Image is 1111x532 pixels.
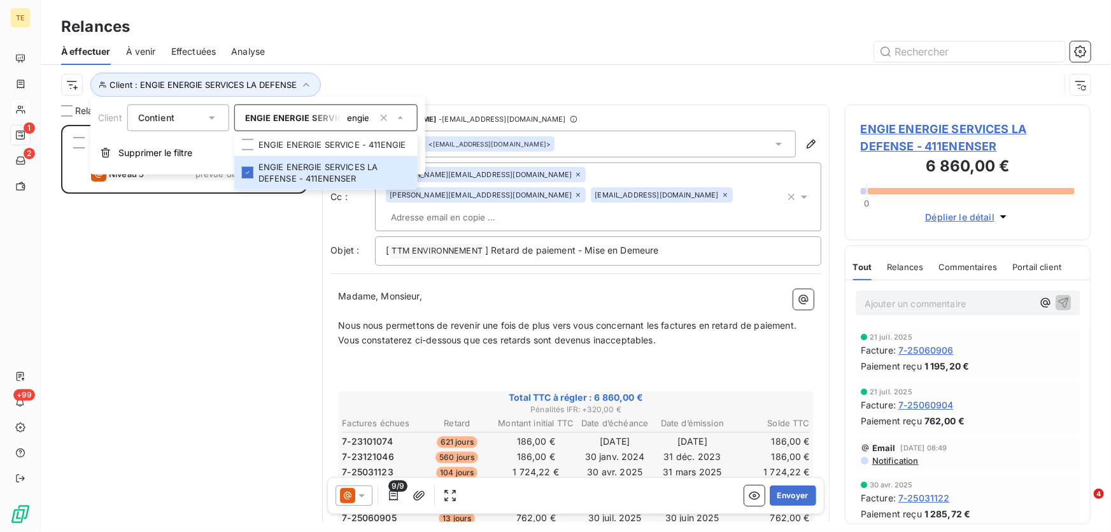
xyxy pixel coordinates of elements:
[595,191,718,199] span: [EMAIL_ADDRESS][DOMAIN_NAME]
[871,456,919,466] span: Notification
[342,512,397,524] span: 7-25060905
[24,148,35,159] span: 2
[655,435,731,449] td: [DATE]
[436,467,478,478] span: 104 jours
[342,450,394,463] span: 7-23121046
[874,41,1065,62] input: Rechercher
[870,333,912,341] span: 21 juil. 2025
[861,398,896,412] span: Facture :
[13,389,35,401] span: +99
[577,450,653,464] td: 30 janv. 2024
[497,511,576,525] td: 762,00 €
[126,45,156,58] span: À venir
[75,104,109,117] span: Relance
[577,417,653,430] th: Date d’échéance
[497,450,576,464] td: 186,00 €
[245,113,471,123] span: ENGIE ENERGIE SERVICES LA DEFENSE - 411ENENSER
[61,15,130,38] h3: Relances
[386,208,533,227] input: Adresse email en copie ...
[861,155,1075,180] h3: 6 860,00 €
[872,443,896,453] span: Email
[577,435,653,449] td: [DATE]
[10,504,31,524] img: Logo LeanPay
[231,45,265,58] span: Analyse
[234,134,418,156] li: ENGIE ENERGIE SERVICE - 411ENGIE
[732,450,810,464] td: 186,00 €
[924,414,965,428] span: 762,00 €
[435,452,478,463] span: 560 jours
[10,150,30,171] a: 2
[338,334,656,345] span: Vous constaterez ci-dessous que ces retards sont devenus inacceptables.
[732,417,810,430] th: Solde TTC
[732,435,810,449] td: 186,00 €
[340,391,812,404] span: Total TTC à régler : 6 860,00 €
[138,112,174,123] span: Contient
[439,513,475,524] span: 13 jours
[497,417,576,430] th: Montant initial TTC
[90,139,425,167] button: Supprimer le filtre
[865,198,870,208] span: 0
[861,343,896,357] span: Facture :
[341,417,418,430] th: Factures échues
[437,436,478,448] span: 621 jours
[390,140,425,148] em: Aucun nom
[390,140,551,148] div: <[EMAIL_ADDRESS][DOMAIN_NAME]>
[234,155,418,189] li: ENGIE ENERGIE SERVICES LA DEFENSE - 411ENENSER
[577,465,653,479] td: 30 avr. 2025
[340,404,812,415] span: Pénalités IFR : + 320,00 €
[732,465,810,479] td: 1 724,22 €
[110,80,297,90] span: Client : ENGIE ENERGIE SERVICES LA DEFENSE
[655,417,731,430] th: Date d’émission
[655,511,731,525] td: 30 juin 2025
[898,491,950,505] span: 7-25031122
[61,45,111,58] span: À effectuer
[419,417,495,430] th: Retard
[577,511,653,525] td: 30 juil. 2025
[330,191,375,203] label: Cc :
[439,115,565,123] span: - [EMAIL_ADDRESS][DOMAIN_NAME]
[10,8,31,28] div: TE
[924,507,971,521] span: 1 285,72 €
[24,122,35,134] span: 1
[98,112,122,123] span: Client
[924,359,970,373] span: 1 195,20 €
[898,398,954,412] span: 7-25060904
[338,320,796,331] span: Nous nous permettons de revenir une fois de plus vers vous concernant les factures en retard de p...
[861,491,896,505] span: Facture :
[388,480,407,492] span: 9/9
[770,485,816,506] button: Envoyer
[118,147,192,159] span: Supprimer le filtre
[926,210,995,224] span: Déplier le détail
[90,73,321,97] button: Client : ENGIE ENERGIE SERVICES LA DEFENSE
[386,245,389,255] span: [
[870,388,912,396] span: 21 juil. 2025
[330,245,359,255] span: Objet :
[497,465,576,479] td: 1 724,22 €
[10,125,30,145] a: 1
[171,45,216,58] span: Effectuées
[485,245,659,255] span: ] Retard de paiement - Mise en Demeure
[390,171,572,178] span: [PERSON_NAME][EMAIL_ADDRESS][DOMAIN_NAME]
[390,191,572,199] span: [PERSON_NAME][EMAIL_ADDRESS][DOMAIN_NAME]
[732,511,810,525] td: 762,00 €
[655,465,731,479] td: 31 mars 2025
[655,450,731,464] td: 31 déc. 2023
[939,262,998,272] span: Commentaires
[861,359,922,373] span: Paiement reçu
[1068,489,1098,519] iframe: Intercom live chat
[338,291,422,301] span: Madame, Monsieur,
[861,507,922,521] span: Paiement reçu
[922,210,1014,224] button: Déplier le détail
[901,444,947,452] span: [DATE] 08:49
[887,262,923,272] span: Relances
[861,120,1075,155] span: ENGIE ENERGIE SERVICES LA DEFENSE - 411ENENSER
[497,435,576,449] td: 186,00 €
[853,262,872,272] span: Tout
[1012,262,1061,272] span: Portail client
[342,435,393,448] span: 7-23101074
[390,244,485,259] span: TTM ENVIRONNEMENT
[1094,489,1104,499] span: 4
[861,414,922,428] span: Paiement reçu
[342,466,393,478] span: 7-25031123
[870,481,913,489] span: 30 avr. 2025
